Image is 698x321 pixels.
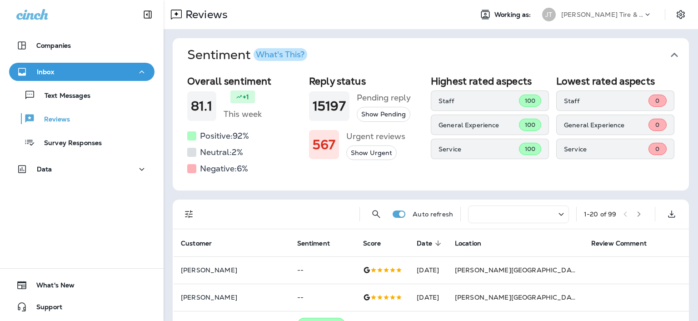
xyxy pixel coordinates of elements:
[182,8,228,21] p: Reviews
[591,239,658,247] span: Review Comment
[455,293,582,301] span: [PERSON_NAME][GEOGRAPHIC_DATA]
[35,92,90,100] p: Text Messages
[655,121,659,129] span: 0
[9,36,155,55] button: Companies
[187,75,302,87] h2: Overall sentiment
[9,85,155,105] button: Text Messages
[542,8,556,21] div: JT
[363,239,393,247] span: Score
[455,240,481,247] span: Location
[27,303,62,314] span: Support
[37,166,52,173] p: Data
[346,129,405,144] h5: Urgent reviews
[584,211,616,218] div: 1 - 20 of 99
[439,121,519,129] p: General Experience
[35,139,102,148] p: Survey Responses
[297,239,342,247] span: Sentiment
[290,256,356,284] td: --
[655,97,659,105] span: 0
[256,50,304,59] div: What's This?
[357,107,410,122] button: Show Pending
[180,38,696,72] button: SentimentWhat's This?
[455,239,493,247] span: Location
[224,107,262,121] h5: This week
[37,68,54,75] p: Inbox
[27,281,75,292] span: What's New
[181,240,212,247] span: Customer
[35,115,70,124] p: Reviews
[254,48,307,61] button: What's This?
[357,90,411,105] h5: Pending reply
[455,266,582,274] span: [PERSON_NAME][GEOGRAPHIC_DATA]
[525,121,535,129] span: 100
[525,145,535,153] span: 100
[413,211,453,218] p: Auto refresh
[9,298,155,316] button: Support
[297,240,330,247] span: Sentiment
[180,205,198,223] button: Filters
[561,11,643,18] p: [PERSON_NAME] Tire & Auto
[525,97,535,105] span: 100
[409,256,448,284] td: [DATE]
[200,161,248,176] h5: Negative: 6 %
[494,11,533,19] span: Working as:
[9,160,155,178] button: Data
[9,109,155,128] button: Reviews
[243,92,249,101] p: +1
[417,240,432,247] span: Date
[200,145,243,160] h5: Neutral: 2 %
[367,205,385,223] button: Search Reviews
[564,121,648,129] p: General Experience
[439,145,519,153] p: Service
[9,276,155,294] button: What's New
[9,133,155,152] button: Survey Responses
[36,42,71,49] p: Companies
[187,47,307,63] h1: Sentiment
[173,72,689,191] div: SentimentWhat's This?
[417,239,444,247] span: Date
[135,5,160,24] button: Collapse Sidebar
[313,137,335,152] h1: 567
[290,284,356,311] td: --
[363,240,381,247] span: Score
[564,97,648,105] p: Staff
[673,6,689,23] button: Settings
[439,97,519,105] p: Staff
[200,129,249,143] h5: Positive: 92 %
[191,99,213,114] h1: 81.1
[655,145,659,153] span: 0
[431,75,549,87] h2: Highest rated aspects
[556,75,674,87] h2: Lowest rated aspects
[181,239,224,247] span: Customer
[346,145,397,160] button: Show Urgent
[181,294,283,301] p: [PERSON_NAME]
[591,240,647,247] span: Review Comment
[409,284,448,311] td: [DATE]
[663,205,681,223] button: Export as CSV
[181,266,283,274] p: [PERSON_NAME]
[9,63,155,81] button: Inbox
[309,75,424,87] h2: Reply status
[564,145,648,153] p: Service
[313,99,346,114] h1: 15197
